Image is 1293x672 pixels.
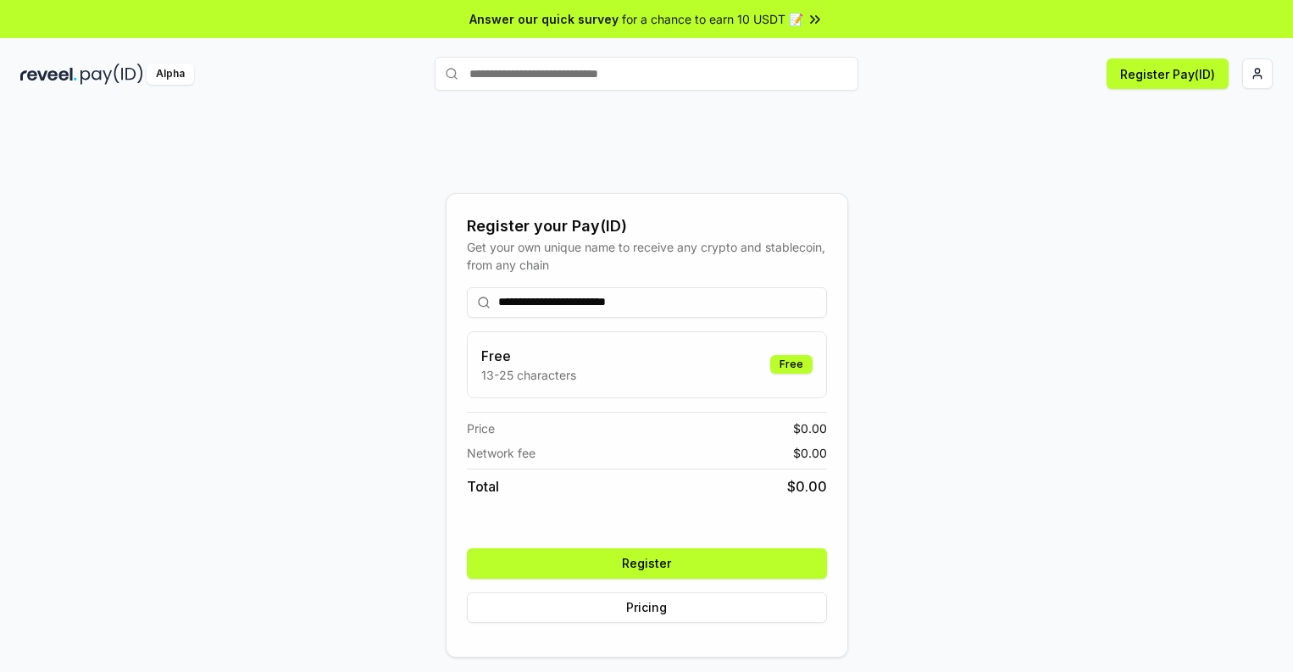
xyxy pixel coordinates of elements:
[467,548,827,579] button: Register
[793,419,827,437] span: $ 0.00
[80,64,143,85] img: pay_id
[467,592,827,623] button: Pricing
[469,10,619,28] span: Answer our quick survey
[481,346,576,366] h3: Free
[467,238,827,274] div: Get your own unique name to receive any crypto and stablecoin, from any chain
[147,64,194,85] div: Alpha
[467,476,499,497] span: Total
[787,476,827,497] span: $ 0.00
[467,444,536,462] span: Network fee
[481,366,576,384] p: 13-25 characters
[770,355,813,374] div: Free
[20,64,77,85] img: reveel_dark
[1107,58,1229,89] button: Register Pay(ID)
[467,419,495,437] span: Price
[467,214,827,238] div: Register your Pay(ID)
[622,10,803,28] span: for a chance to earn 10 USDT 📝
[793,444,827,462] span: $ 0.00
